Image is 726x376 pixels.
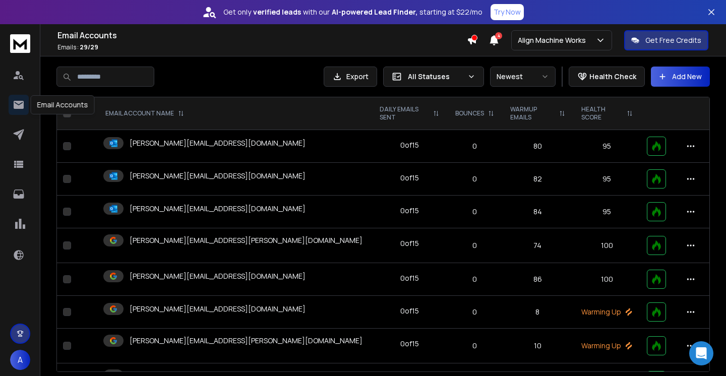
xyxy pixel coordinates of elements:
[223,7,482,17] p: Get only with our starting at $22/mo
[502,228,573,263] td: 74
[494,7,521,17] p: Try Now
[573,263,641,296] td: 100
[253,7,301,17] strong: verified leads
[573,196,641,228] td: 95
[589,72,636,82] p: Health Check
[400,273,419,283] div: 0 of 15
[10,350,30,370] button: A
[10,34,30,53] img: logo
[495,32,502,39] span: 4
[453,341,496,351] p: 0
[130,304,306,314] p: [PERSON_NAME][EMAIL_ADDRESS][DOMAIN_NAME]
[581,105,623,121] p: HEALTH SCORE
[380,105,429,121] p: DAILY EMAILS SENT
[502,163,573,196] td: 82
[453,307,496,317] p: 0
[400,306,419,316] div: 0 of 15
[624,30,708,50] button: Get Free Credits
[510,105,555,121] p: WARMUP EMAILS
[31,95,95,114] div: Email Accounts
[502,329,573,363] td: 10
[57,43,467,51] p: Emails :
[57,29,467,41] h1: Email Accounts
[455,109,484,117] p: BOUNCES
[453,141,496,151] p: 0
[400,206,419,216] div: 0 of 15
[573,130,641,163] td: 95
[645,35,701,45] p: Get Free Credits
[80,43,98,51] span: 29 / 29
[408,72,463,82] p: All Statuses
[518,35,590,45] p: Align Machine Works
[130,271,306,281] p: [PERSON_NAME][EMAIL_ADDRESS][DOMAIN_NAME]
[651,67,710,87] button: Add New
[400,339,419,349] div: 0 of 15
[579,341,635,351] p: Warming Up
[573,228,641,263] td: 100
[400,238,419,248] div: 0 of 15
[502,196,573,228] td: 84
[453,207,496,217] p: 0
[400,173,419,183] div: 0 of 15
[490,67,556,87] button: Newest
[130,204,306,214] p: [PERSON_NAME][EMAIL_ADDRESS][DOMAIN_NAME]
[453,240,496,250] p: 0
[400,140,419,150] div: 0 of 15
[453,274,496,284] p: 0
[579,307,635,317] p: Warming Up
[130,171,306,181] p: [PERSON_NAME][EMAIL_ADDRESS][DOMAIN_NAME]
[105,109,184,117] div: EMAIL ACCOUNT NAME
[332,7,417,17] strong: AI-powered Lead Finder,
[573,163,641,196] td: 95
[569,67,645,87] button: Health Check
[130,138,306,148] p: [PERSON_NAME][EMAIL_ADDRESS][DOMAIN_NAME]
[502,296,573,329] td: 8
[502,263,573,296] td: 86
[130,336,362,346] p: [PERSON_NAME][EMAIL_ADDRESS][PERSON_NAME][DOMAIN_NAME]
[130,235,362,245] p: [PERSON_NAME][EMAIL_ADDRESS][PERSON_NAME][DOMAIN_NAME]
[324,67,377,87] button: Export
[491,4,524,20] button: Try Now
[502,130,573,163] td: 80
[453,174,496,184] p: 0
[689,341,713,365] div: Open Intercom Messenger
